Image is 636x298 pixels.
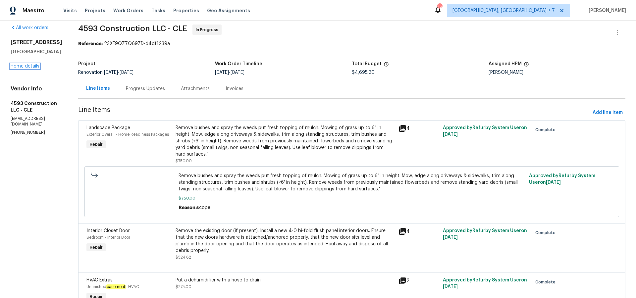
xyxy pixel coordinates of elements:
span: [DATE] [215,70,229,75]
h5: Total Budget [352,62,382,66]
div: Attachments [181,85,210,92]
p: [PHONE_NUMBER] [11,130,62,135]
span: scope [197,205,210,210]
span: Maestro [23,7,44,14]
div: Line Items [86,85,110,92]
span: Line Items [78,107,590,119]
span: [DATE] [443,132,458,137]
div: Put a dehumidifier with a hose to drain [176,277,395,283]
h5: [GEOGRAPHIC_DATA] [11,48,62,55]
span: Exterior Overall - Home Readiness Packages [86,132,169,136]
span: Add line item [593,109,623,117]
span: 4593 Construction LLC - CLE [78,25,187,32]
span: Bedroom - Interior Door [86,235,130,239]
div: Progress Updates [126,85,165,92]
b: Reference: [78,41,103,46]
span: [DATE] [231,70,244,75]
a: All work orders [11,25,48,30]
span: Repair [87,244,105,251]
span: Complete [535,126,558,133]
span: Complete [535,229,558,236]
span: [GEOGRAPHIC_DATA], [GEOGRAPHIC_DATA] + 7 [452,7,555,14]
span: Visits [63,7,77,14]
span: [PERSON_NAME] [586,7,626,14]
span: $750.00 [176,159,192,163]
div: 23XE9QZ7Q69ZD-d4df1239a [78,40,625,47]
span: Renovation [78,70,133,75]
div: Invoices [226,85,243,92]
span: The hpm assigned to this work order. [524,62,529,70]
h5: Project [78,62,95,66]
span: Approved by Refurby System User on [443,278,527,289]
span: Landscape Package [86,125,130,130]
span: In Progress [196,26,221,33]
div: 4 [398,124,439,132]
span: $275.00 [176,285,191,289]
p: [EMAIL_ADDRESS][DOMAIN_NAME] [11,116,62,127]
span: Remove bushes and spray the weeds put fresh topping of mulch. Mowing of grass up to 6" in height.... [179,173,525,192]
h5: 4593 Construction LLC - CLE [11,100,62,113]
span: Repair [87,141,105,148]
span: [DATE] [120,70,133,75]
em: basement [106,284,126,289]
span: Approved by Refurby System User on [529,174,595,185]
h5: Assigned HPM [489,62,522,66]
span: Geo Assignments [207,7,250,14]
span: [DATE] [443,284,458,289]
button: Add line item [590,107,625,119]
span: $4,695.20 [352,70,375,75]
h2: [STREET_ADDRESS] [11,39,62,46]
span: Approved by Refurby System User on [443,228,527,240]
span: - [104,70,133,75]
span: Complete [535,279,558,285]
span: $524.62 [176,255,191,259]
span: Reason: [179,205,197,210]
span: The total cost of line items that have been proposed by Opendoor. This sum includes line items th... [384,62,389,70]
span: Projects [85,7,105,14]
span: HVAC Extras [86,278,113,282]
span: [DATE] [546,180,561,185]
div: Remove the existing door (if present). Install a new 4-0 bi-fold flush panel interior doors. Ensu... [176,227,395,254]
div: Remove bushes and spray the weeds put fresh topping of mulch. Mowing of grass up to 6" in height.... [176,124,395,158]
div: 2 [398,277,439,285]
a: Home details [11,64,39,69]
span: Unfinished - HVAC [86,285,139,289]
span: $750.00 [179,195,525,202]
div: 39 [437,4,442,11]
span: Approved by Refurby System User on [443,125,527,137]
div: 4 [398,227,439,235]
span: - [215,70,244,75]
span: Interior Closet Door [86,228,130,233]
span: [DATE] [443,235,458,240]
div: [PERSON_NAME] [489,70,625,75]
span: Work Orders [113,7,143,14]
span: Tasks [151,8,165,13]
span: Properties [173,7,199,14]
h4: Vendor Info [11,85,62,92]
span: [DATE] [104,70,118,75]
h5: Work Order Timeline [215,62,262,66]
